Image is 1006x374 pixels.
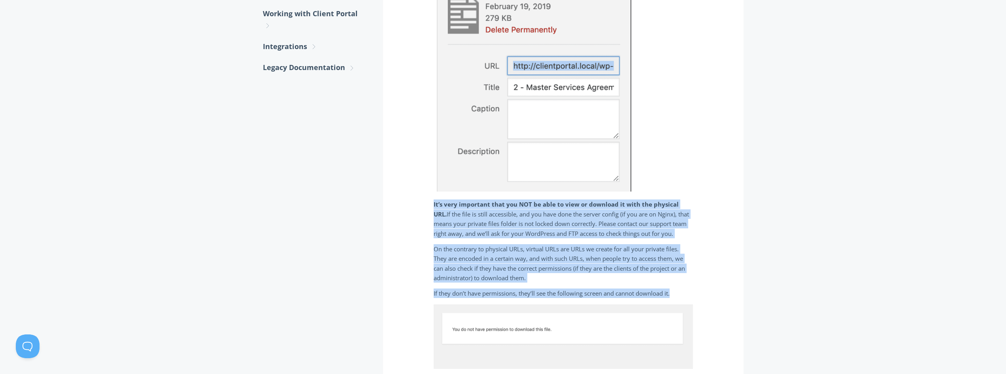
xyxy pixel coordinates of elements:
[263,36,367,57] a: Integrations
[434,200,689,237] span: If the file is still accessible, and you have done the server config (if you are on Nginx), that ...
[434,245,685,282] span: On the contrary to physical URLs, virtual URLs are URLs we create for all your private files. The...
[263,3,367,36] a: Working with Client Portal
[16,334,40,358] iframe: Toggle Customer Support
[434,289,670,297] span: If they don’t have permissions, they’ll see the following screen and cannot download it.
[434,304,693,369] img: no permission message in CP
[263,57,367,78] a: Legacy Documentation
[434,200,679,218] strong: It’s very important that you NOT be able to view or download it with the physical URL.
